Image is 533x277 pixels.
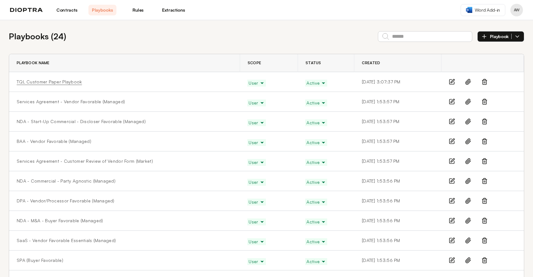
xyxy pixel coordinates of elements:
[305,258,327,265] button: Active
[306,139,326,146] span: Active
[249,139,264,146] span: User
[306,100,326,106] span: Active
[490,34,512,39] span: Playbook
[249,179,264,185] span: User
[306,60,321,65] span: Status
[247,80,266,87] button: User
[17,257,63,263] a: SPA (Buyer Favorable)
[249,258,264,265] span: User
[305,218,327,225] button: Active
[354,211,441,231] td: [DATE] 1:53:56 PM
[247,159,266,166] button: User
[477,31,524,42] button: Playbook
[305,80,327,87] button: Active
[306,219,326,225] span: Active
[124,5,152,15] a: Rules
[354,112,441,132] td: [DATE] 1:53:57 PM
[249,80,264,86] span: User
[354,231,441,251] td: [DATE] 1:53:56 PM
[305,179,327,186] button: Active
[305,119,327,126] button: Active
[247,99,266,106] button: User
[17,79,82,85] a: TQL Customer Paper Playbook
[247,218,266,225] button: User
[53,5,81,15] a: Contracts
[17,118,146,125] a: NDA - Start-Up Commercial - Discloser Favorable (Managed)
[354,132,441,151] td: [DATE] 1:53:57 PM
[306,80,326,86] span: Active
[247,119,266,126] button: User
[249,219,264,225] span: User
[305,238,327,245] button: Active
[17,218,103,224] a: NDA - M&A - Buyer Favorable (Managed)
[510,4,523,16] button: Profile menu
[17,60,50,65] span: Playbook Name
[354,72,441,92] td: [DATE] 3:07:37 PM
[17,198,115,204] a: DPA - Vendor/Processor Favorable (Managed)
[249,239,264,245] span: User
[248,60,261,65] span: Scope
[247,258,266,265] button: User
[354,92,441,112] td: [DATE] 1:53:57 PM
[354,251,441,270] td: [DATE] 1:53:56 PM
[306,258,326,265] span: Active
[249,199,264,205] span: User
[247,179,266,186] button: User
[305,139,327,146] button: Active
[362,60,380,65] span: Created
[305,159,327,166] button: Active
[247,199,266,206] button: User
[461,4,505,16] a: Word Add-in
[9,30,66,42] h2: Playbooks ( 24 )
[249,120,264,126] span: User
[247,238,266,245] button: User
[17,158,153,164] a: Services Agreement - Customer Review of Vendor Form (Market)
[247,139,266,146] button: User
[475,7,500,13] span: Word Add-in
[249,100,264,106] span: User
[88,5,116,15] a: Playbooks
[466,7,472,13] img: word
[10,8,43,12] img: logo
[306,239,326,245] span: Active
[305,99,327,106] button: Active
[17,138,91,144] a: BAA - Vendor Favorable (Managed)
[305,199,327,206] button: Active
[306,120,326,126] span: Active
[17,237,116,244] a: SaaS - Vendor Favorable Essentials (Managed)
[354,191,441,211] td: [DATE] 1:53:56 PM
[17,178,115,184] a: NDA - Commercial - Party Agnostic (Managed)
[160,5,188,15] a: Extractions
[306,179,326,185] span: Active
[306,159,326,166] span: Active
[354,171,441,191] td: [DATE] 1:53:56 PM
[306,199,326,205] span: Active
[354,151,441,171] td: [DATE] 1:53:57 PM
[17,99,125,105] a: Services Agreement - Vendor Favorable (Managed)
[249,159,264,166] span: User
